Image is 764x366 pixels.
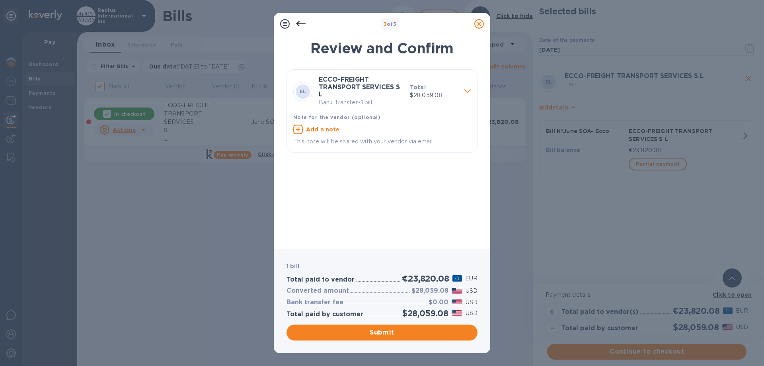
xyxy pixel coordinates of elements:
[452,299,462,305] img: USD
[465,274,477,283] p: EUR
[411,287,448,295] h3: $28,059.08
[286,311,363,318] h3: Total paid by customer
[286,263,299,269] b: 1 bill
[293,114,380,120] b: Note for the vendor (optional)
[466,298,477,307] p: USD
[410,84,426,90] b: Total
[402,274,449,284] h2: €23,820.08
[293,76,471,146] div: ELECCO-FREIGHT TRANSPORT SERVICES S LBank Transfer•1 billTotal$28,059.08Note for the vendor (opti...
[286,325,477,341] button: Submit
[466,309,477,317] p: USD
[384,21,387,27] span: 3
[286,40,477,57] h1: Review and Confirm
[452,310,462,316] img: USD
[286,287,349,295] h3: Converted amount
[452,288,462,294] img: USD
[402,308,448,318] h2: $28,059.08
[466,287,477,295] p: USD
[286,276,355,284] h3: Total paid to vendor
[319,98,403,107] p: Bank Transfer • 1 bill
[286,299,343,306] h3: Bank transfer fee
[306,126,340,133] u: Add a note
[319,76,400,98] b: ECCO-FREIGHT TRANSPORT SERVICES S L
[384,21,397,27] b: of 3
[293,137,471,146] p: This note will be shared with your vendor via email
[293,328,471,337] span: Submit
[429,299,448,306] h3: $0.00
[300,88,306,94] b: EL
[410,91,458,100] p: $28,059.08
